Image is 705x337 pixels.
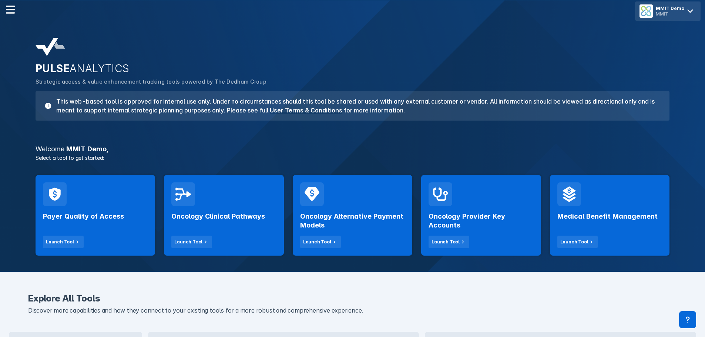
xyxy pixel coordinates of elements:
a: User Terms & Conditions [270,107,342,114]
div: Launch Tool [46,239,74,245]
p: Discover more capabilities and how they connect to your existing tools for a more robust and comp... [28,306,677,316]
h2: Explore All Tools [28,294,677,303]
a: Medical Benefit ManagementLaunch Tool [550,175,669,256]
h2: Payer Quality of Access [43,212,124,221]
h2: PULSE [36,62,669,75]
h3: MMIT Demo , [31,146,674,152]
div: MMIT [656,11,684,17]
span: Welcome [36,145,64,153]
h2: Oncology Clinical Pathways [171,212,265,221]
img: menu button [641,6,651,16]
div: MMIT Demo [656,6,684,11]
span: ANALYTICS [70,62,130,75]
a: Oncology Clinical PathwaysLaunch Tool [164,175,283,256]
div: Launch Tool [560,239,588,245]
a: Payer Quality of AccessLaunch Tool [36,175,155,256]
p: Strategic access & value enhancement tracking tools powered by The Dedham Group [36,78,669,86]
div: Contact Support [679,311,696,328]
div: Launch Tool [432,239,460,245]
button: Launch Tool [557,236,598,248]
p: Select a tool to get started: [31,154,674,162]
button: Launch Tool [171,236,212,248]
h2: Oncology Alternative Payment Models [300,212,405,230]
img: pulse-analytics-logo [36,38,65,56]
a: Oncology Alternative Payment ModelsLaunch Tool [293,175,412,256]
h2: Oncology Provider Key Accounts [429,212,533,230]
button: Launch Tool [429,236,469,248]
h3: This web-based tool is approved for internal use only. Under no circumstances should this tool be... [52,97,661,115]
img: menu--horizontal.svg [6,5,15,14]
div: Launch Tool [303,239,331,245]
h2: Medical Benefit Management [557,212,658,221]
div: Launch Tool [174,239,202,245]
button: Launch Tool [43,236,84,248]
a: Oncology Provider Key AccountsLaunch Tool [421,175,541,256]
button: Launch Tool [300,236,341,248]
